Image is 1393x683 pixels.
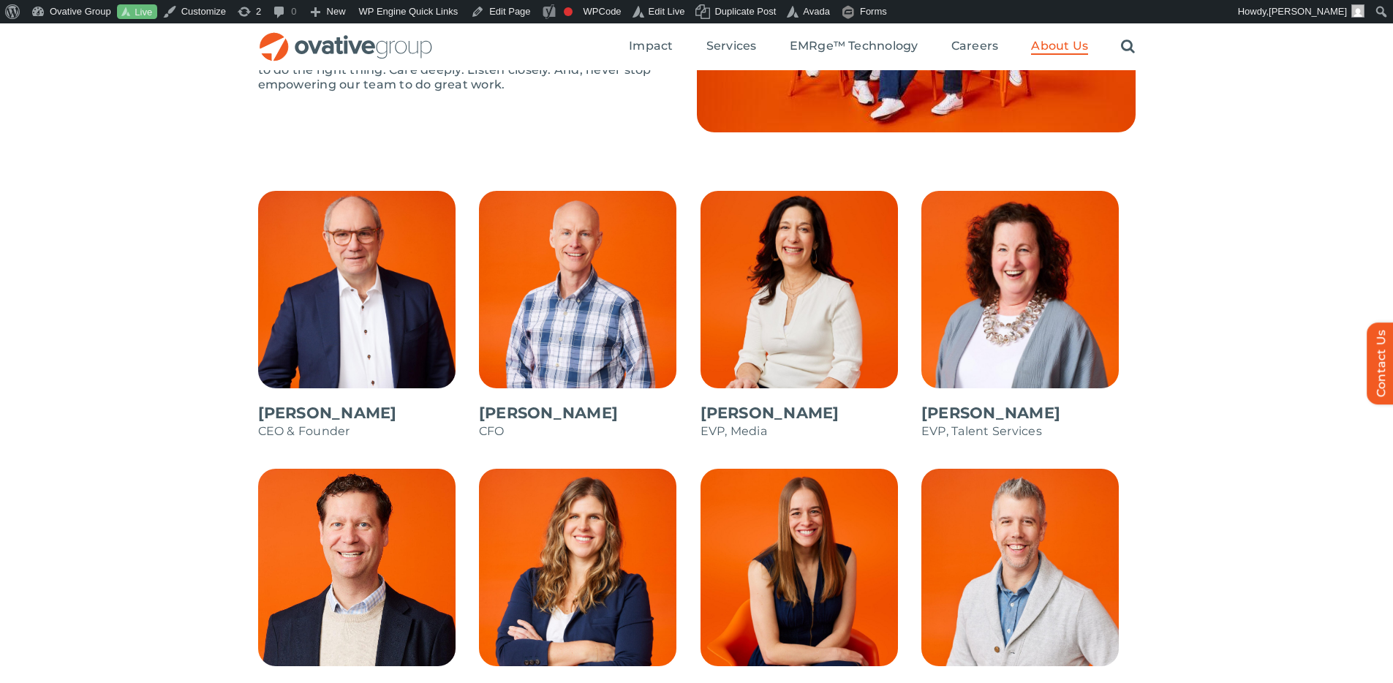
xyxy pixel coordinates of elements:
[1121,39,1135,55] a: Search
[1269,6,1347,17] span: [PERSON_NAME]
[706,39,757,53] span: Services
[258,31,434,45] a: OG_Full_horizontal_RGB
[790,39,918,53] span: EMRge™ Technology
[629,39,673,55] a: Impact
[706,39,757,55] a: Services
[629,39,673,53] span: Impact
[1031,39,1088,55] a: About Us
[564,7,573,16] div: Focus keyphrase not set
[790,39,918,55] a: EMRge™ Technology
[951,39,999,53] span: Careers
[629,23,1135,70] nav: Menu
[117,4,157,20] a: Live
[951,39,999,55] a: Careers
[1031,39,1088,53] span: About Us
